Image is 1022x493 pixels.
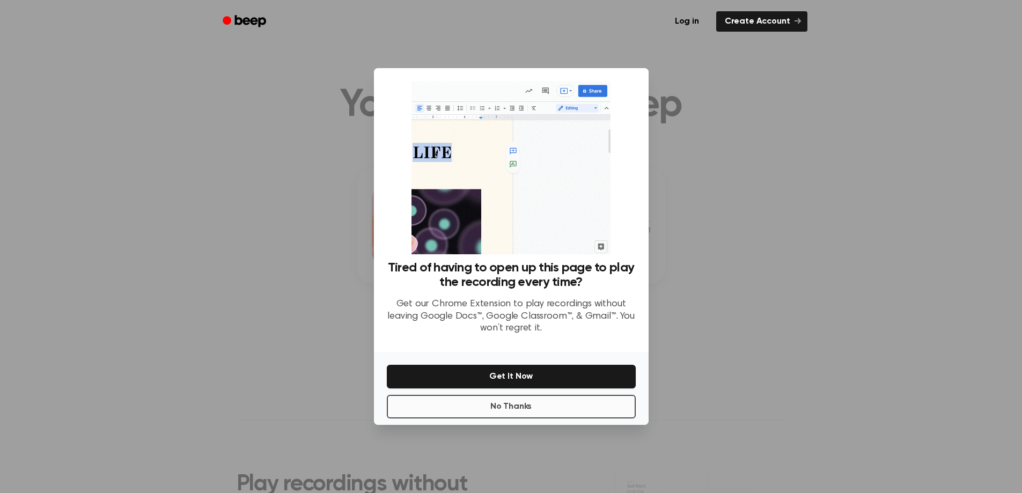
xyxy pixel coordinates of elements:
a: Create Account [716,11,807,32]
img: Beep extension in action [411,81,611,254]
button: No Thanks [387,395,636,418]
h3: Tired of having to open up this page to play the recording every time? [387,261,636,290]
p: Get our Chrome Extension to play recordings without leaving Google Docs™, Google Classroom™, & Gm... [387,298,636,335]
a: Log in [664,9,710,34]
a: Beep [215,11,276,32]
button: Get It Now [387,365,636,388]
